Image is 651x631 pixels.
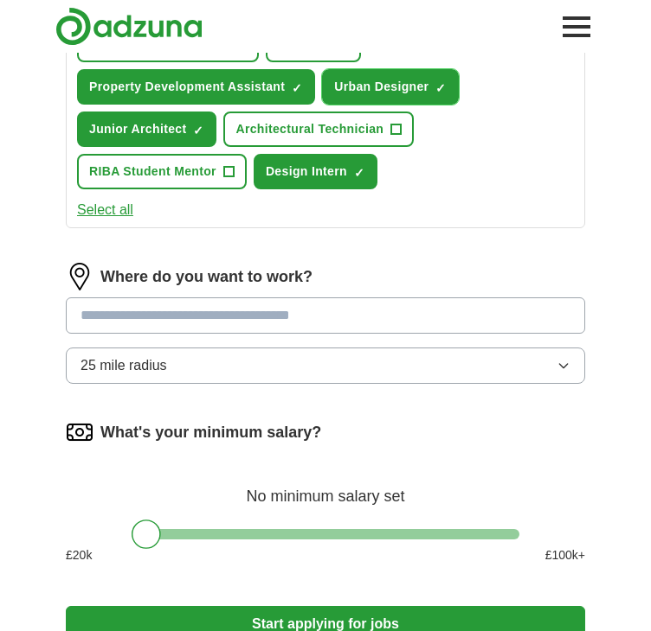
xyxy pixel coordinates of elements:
[77,154,247,189] button: RIBA Student Mentor
[89,78,285,96] span: Property Development Assistant
[81,355,167,376] span: 25 mile radius
[100,421,321,444] label: What's your minimum salary?
[77,69,315,105] button: Property Development Assistant✓
[89,120,186,138] span: Junior Architect
[55,7,203,46] img: Adzuna logo
[235,120,384,138] span: Architectural Technician
[334,78,429,96] span: Urban Designer
[558,8,596,46] button: Toggle main navigation menu
[66,418,93,446] img: salary.png
[266,163,347,181] span: Design Intern
[77,200,133,220] button: Select all
[77,112,216,147] button: Junior Architect✓
[254,154,377,189] button: Design Intern✓
[354,166,364,180] span: ✓
[292,81,302,95] span: ✓
[89,163,216,181] span: RIBA Student Mentor
[322,69,459,105] button: Urban Designer✓
[435,81,446,95] span: ✓
[66,546,92,564] span: £ 20 k
[545,546,585,564] span: £ 100 k+
[66,347,585,384] button: 25 mile radius
[100,265,313,289] label: Where do you want to work?
[66,467,585,508] div: No minimum salary set
[193,124,203,137] span: ✓
[223,112,414,147] button: Architectural Technician
[66,263,93,290] img: location.png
